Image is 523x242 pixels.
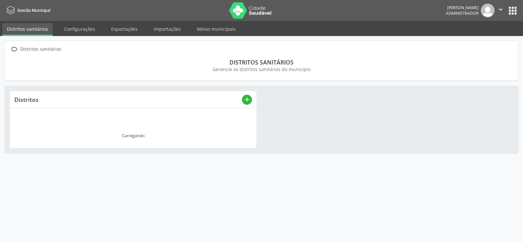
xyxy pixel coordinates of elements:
div: Distritos [14,96,242,103]
span: Gestão Municipal [17,8,50,13]
span: Administrador [446,10,479,16]
i:  [9,45,19,54]
div: Gerencie os distritos sanitários do município [14,66,509,73]
a: Gestão Municipal [5,5,50,16]
div: Distritos sanitários [19,45,62,54]
i: add [244,96,251,103]
a: Importações [149,23,185,35]
img: img [481,4,495,17]
div: [PERSON_NAME] [446,5,479,10]
a: Exportações [107,23,142,35]
a:  Distritos sanitários [9,45,62,54]
div: Carregando [122,133,144,139]
button: add [242,95,252,105]
button: apps [507,5,518,16]
a: Configurações [59,23,100,35]
button:  [495,4,507,17]
i:  [497,6,504,13]
div: Distritos sanitários [14,59,509,66]
a: Distritos sanitários [2,23,53,36]
a: Metas municipais [192,23,240,35]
